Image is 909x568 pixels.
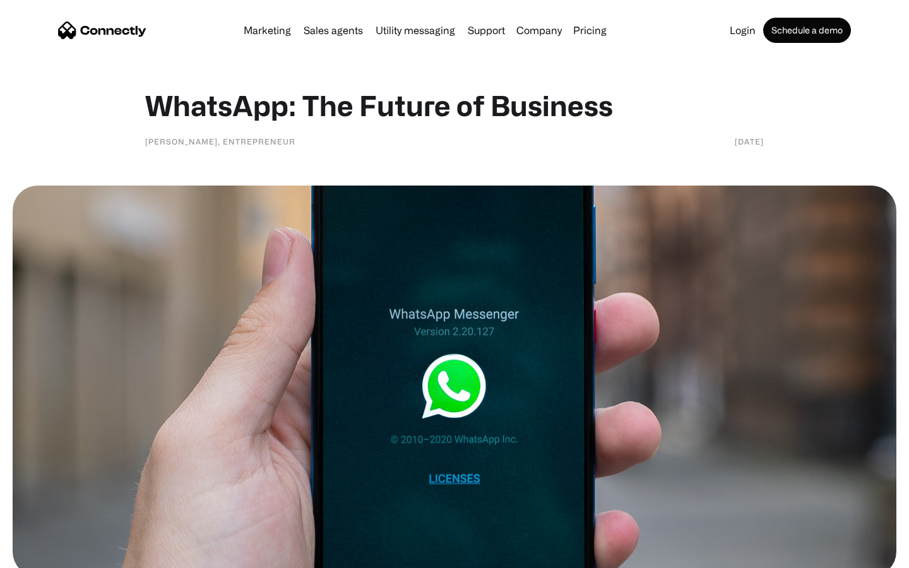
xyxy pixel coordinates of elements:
div: Company [516,21,562,39]
a: Pricing [568,25,612,35]
div: [PERSON_NAME], Entrepreneur [145,135,295,148]
aside: Language selected: English [13,546,76,564]
a: Sales agents [299,25,368,35]
a: Marketing [239,25,296,35]
a: Utility messaging [371,25,460,35]
a: Schedule a demo [763,18,851,43]
a: Support [463,25,510,35]
h1: WhatsApp: The Future of Business [145,88,764,122]
a: Login [725,25,761,35]
ul: Language list [25,546,76,564]
div: [DATE] [735,135,764,148]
